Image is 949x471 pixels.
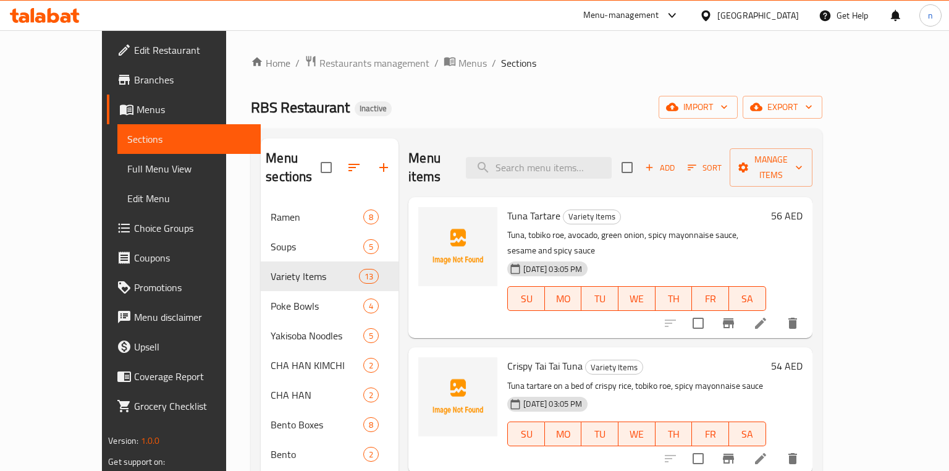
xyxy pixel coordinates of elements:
span: RBS Restaurant [251,93,350,121]
span: Sections [501,56,536,70]
span: Sort items [680,158,730,177]
span: Edit Restaurant [134,43,251,57]
span: SU [513,425,540,443]
a: Menu disclaimer [107,302,261,332]
button: TH [656,422,693,446]
button: Branch-specific-item [714,308,743,338]
span: Full Menu View [127,161,251,176]
a: Edit Restaurant [107,35,261,65]
span: Coverage Report [134,369,251,384]
span: Select to update [685,310,711,336]
span: Menus [458,56,487,70]
span: TU [586,290,614,308]
div: Yakisoba Noodles5 [261,321,399,350]
button: Sort [685,158,725,177]
button: TH [656,286,693,311]
span: Ramen [271,210,363,224]
span: Yakisoba Noodles [271,328,363,343]
a: Choice Groups [107,213,261,243]
button: FR [692,286,729,311]
a: Edit menu item [753,451,768,466]
div: Menu-management [583,8,659,23]
span: 8 [364,211,378,223]
span: Upsell [134,339,251,354]
a: Coupons [107,243,261,273]
p: Tuna tartare on a bed of crispy rice, tobiko roe, spicy mayonnaise sauce [507,378,766,394]
a: Branches [107,65,261,95]
div: Bento2 [261,439,399,469]
span: Coupons [134,250,251,265]
button: FR [692,422,729,446]
div: items [363,447,379,462]
span: TH [660,290,688,308]
a: Menus [107,95,261,124]
h2: Menu items [408,149,450,186]
button: Add [640,158,680,177]
div: Inactive [355,101,392,116]
div: items [363,417,379,432]
span: 13 [360,271,378,282]
button: MO [545,422,582,446]
span: SA [734,425,761,443]
span: 4 [364,300,378,312]
button: import [659,96,738,119]
span: Menus [137,102,251,117]
span: Menu disclaimer [134,310,251,325]
span: import [669,100,728,115]
a: Promotions [107,273,261,302]
p: Tuna, tobiko roe, avocado, green onion, spicy mayonnaise sauce, sesame and spicy sauce [507,227,766,258]
a: Menus [444,55,487,71]
button: TU [581,422,618,446]
a: Edit menu item [753,316,768,331]
span: Soups [271,239,363,254]
div: Ramen8 [261,202,399,232]
nav: breadcrumb [251,55,822,71]
button: SA [729,422,766,446]
button: WE [618,422,656,446]
button: WE [618,286,656,311]
span: Variety Items [586,360,643,375]
span: Edit Menu [127,191,251,206]
span: Variety Items [271,269,359,284]
span: Restaurants management [319,56,429,70]
span: 5 [364,241,378,253]
img: Tuna Tartare [418,207,497,286]
a: Full Menu View [117,154,261,184]
span: CHA HAN KIMCHI [271,358,363,373]
div: CHA HAN KIMCHI2 [261,350,399,380]
li: / [295,56,300,70]
span: WE [623,290,651,308]
button: delete [778,308,808,338]
div: CHA HAN2 [261,380,399,410]
a: Upsell [107,332,261,362]
div: Bento Boxes8 [261,410,399,439]
span: Grocery Checklist [134,399,251,414]
div: Poke Bowls [271,299,363,313]
button: Manage items [730,148,812,187]
span: Tuna Tartare [507,206,560,225]
a: Coverage Report [107,362,261,391]
div: Variety Items13 [261,261,399,291]
span: Variety Items [563,210,620,224]
button: TU [581,286,618,311]
span: Select section [614,155,640,180]
span: Sort [688,161,722,175]
button: SA [729,286,766,311]
div: [GEOGRAPHIC_DATA] [717,9,799,22]
li: / [434,56,439,70]
span: Crispy Tai Tai Tuna [507,357,583,375]
a: Home [251,56,290,70]
span: SA [734,290,761,308]
button: MO [545,286,582,311]
span: CHA HAN [271,388,363,402]
h6: 56 AED [771,207,803,224]
div: Poke Bowls4 [261,291,399,321]
span: 5 [364,330,378,342]
span: FR [697,290,724,308]
h2: Menu sections [266,149,321,186]
a: Edit Menu [117,184,261,213]
div: Variety Items [585,360,643,375]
